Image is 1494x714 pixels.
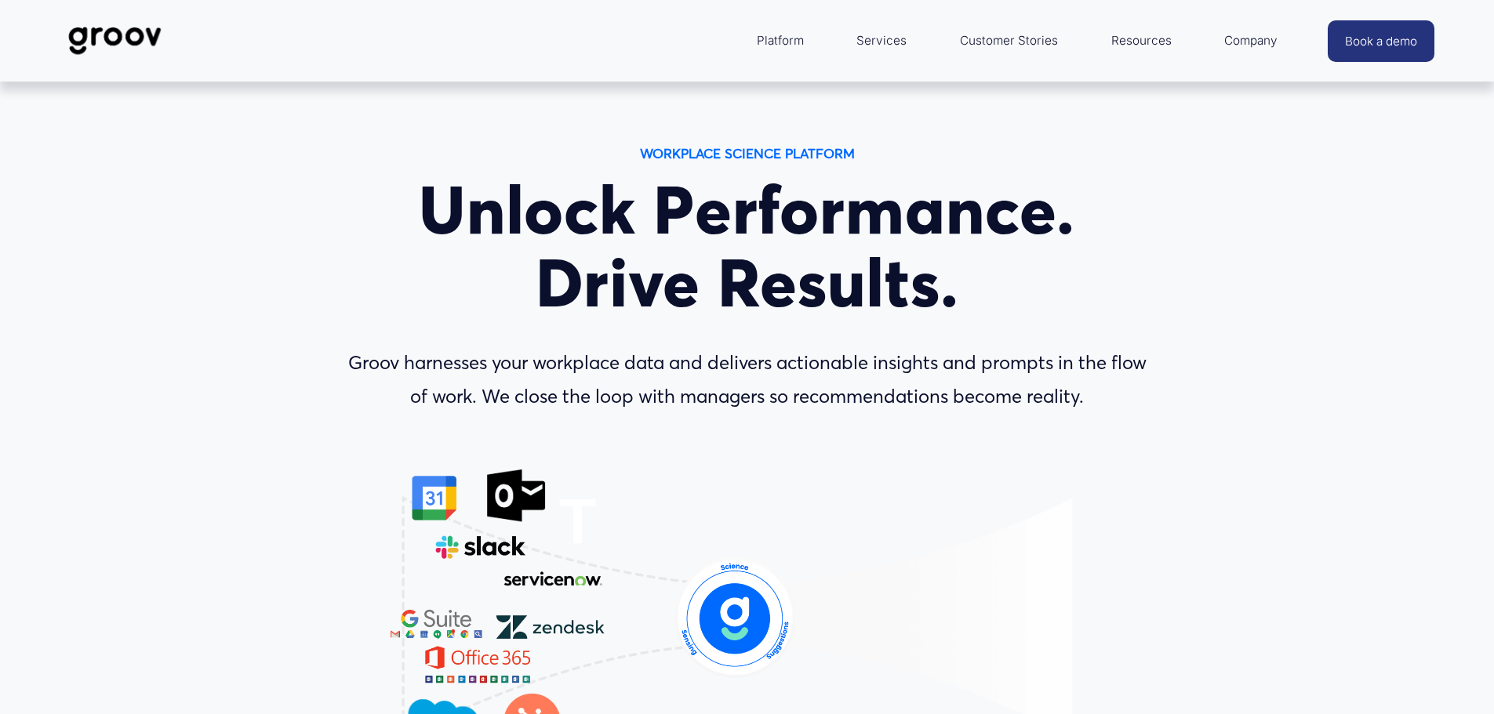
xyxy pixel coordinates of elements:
[749,22,812,60] a: folder dropdown
[60,15,170,67] img: Groov | Workplace Science Platform | Unlock Performance | Drive Results
[337,174,1158,320] h1: Unlock Performance. Drive Results.
[757,30,804,52] span: Platform
[337,346,1158,414] p: Groov harnesses your workplace data and delivers actionable insights and prompts in the flow of w...
[952,22,1066,60] a: Customer Stories
[1216,22,1285,60] a: folder dropdown
[1224,30,1278,52] span: Company
[1328,20,1434,62] a: Book a demo
[849,22,914,60] a: Services
[1103,22,1180,60] a: folder dropdown
[640,145,855,161] strong: WORKPLACE SCIENCE PLATFORM
[1111,30,1172,52] span: Resources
